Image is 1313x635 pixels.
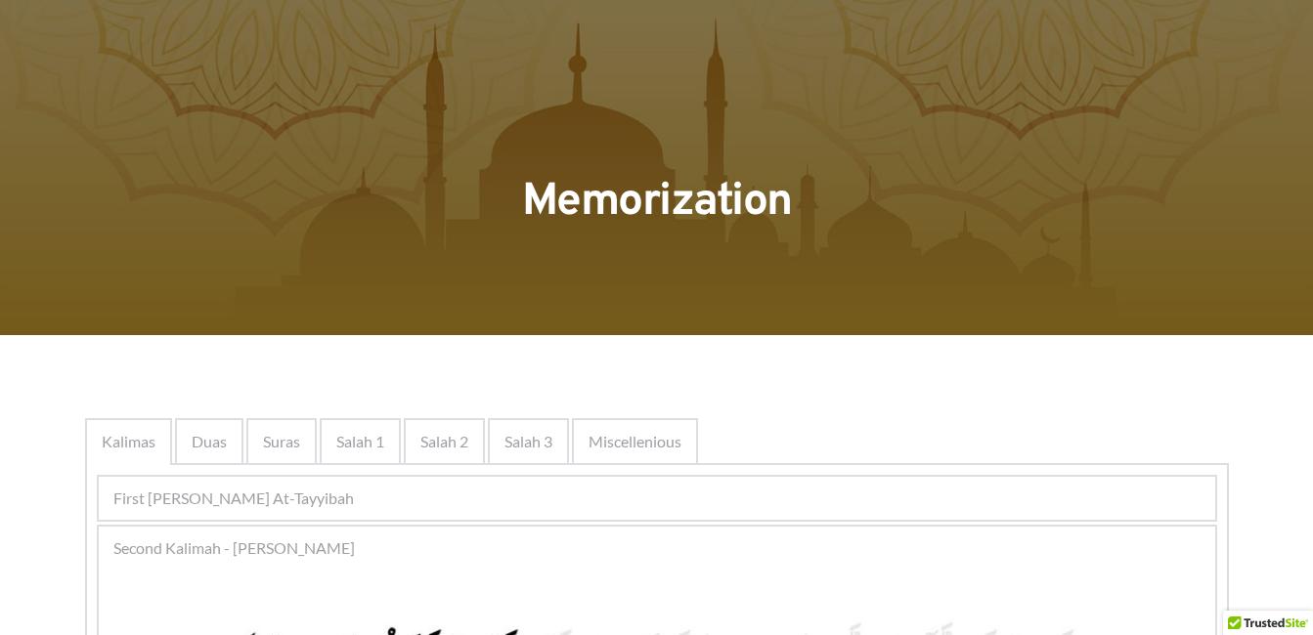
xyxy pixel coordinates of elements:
span: Kalimas [102,430,155,453]
span: First [PERSON_NAME] At-Tayyibah [113,487,354,510]
span: Salah 3 [504,430,552,453]
span: Salah 2 [420,430,468,453]
span: Duas [192,430,227,453]
span: Miscellenious [589,430,681,453]
span: Suras [263,430,300,453]
span: Second Kalimah - [PERSON_NAME] [113,536,355,560]
span: Memorization [522,174,792,232]
span: Salah 1 [336,430,384,453]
